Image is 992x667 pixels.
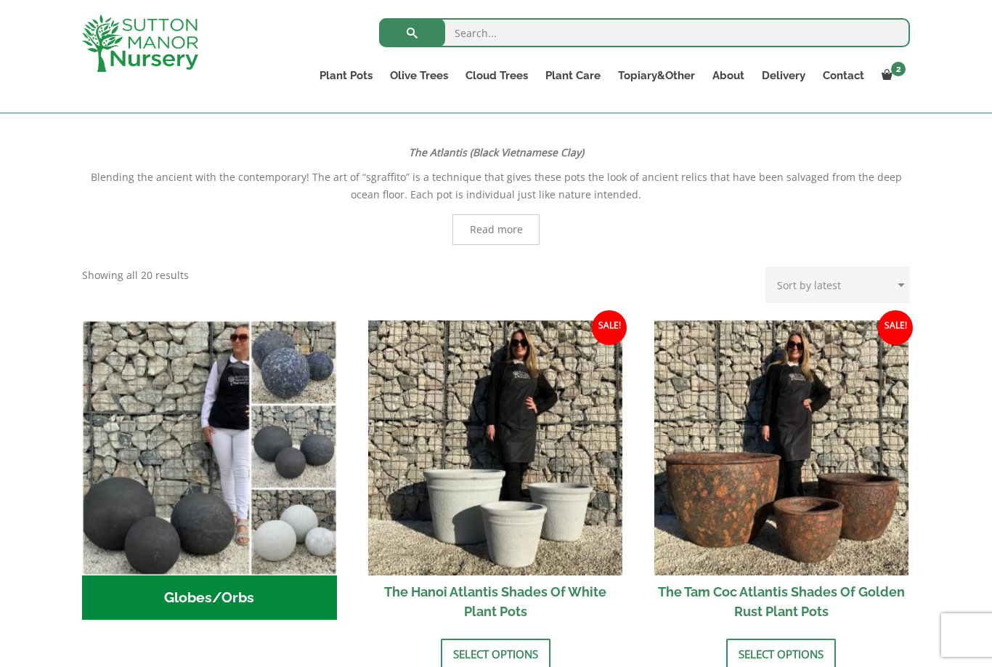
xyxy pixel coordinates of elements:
[82,169,910,203] p: Blending the ancient with the contemporary! The art of “sgraffito” is a technique that gives thes...
[592,310,627,345] span: Sale!
[654,575,909,628] h2: The Tam Coc Atlantis Shades Of Golden Rust Plant Pots
[753,65,814,86] a: Delivery
[878,310,913,345] span: Sale!
[368,320,623,628] a: Sale! The Hanoi Atlantis Shades Of White Plant Pots
[814,65,873,86] a: Contact
[82,575,337,620] h2: Globes/Orbs
[470,225,523,235] span: Read more
[704,65,753,86] a: About
[891,62,906,76] span: 2
[82,267,189,284] p: Showing all 20 results
[609,65,704,86] a: Topiary&Other
[765,267,910,303] select: Shop order
[457,65,537,86] a: Cloud Trees
[537,65,609,86] a: Plant Care
[654,320,909,575] img: The Tam Coc Atlantis Shades Of Golden Rust Plant Pots
[82,15,198,72] img: logo
[368,320,623,575] img: The Hanoi Atlantis Shades Of White Plant Pots
[379,18,910,47] input: Search...
[381,65,457,86] a: Olive Trees
[368,575,623,628] h2: The Hanoi Atlantis Shades Of White Plant Pots
[873,65,910,86] a: 2
[82,320,337,620] a: Visit product category Globes/Orbs
[311,65,381,86] a: Plant Pots
[409,145,584,159] strong: The Atlantis (Black Vietnamese Clay)
[654,320,909,628] a: Sale! The Tam Coc Atlantis Shades Of Golden Rust Plant Pots
[82,320,337,575] img: Globes/Orbs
